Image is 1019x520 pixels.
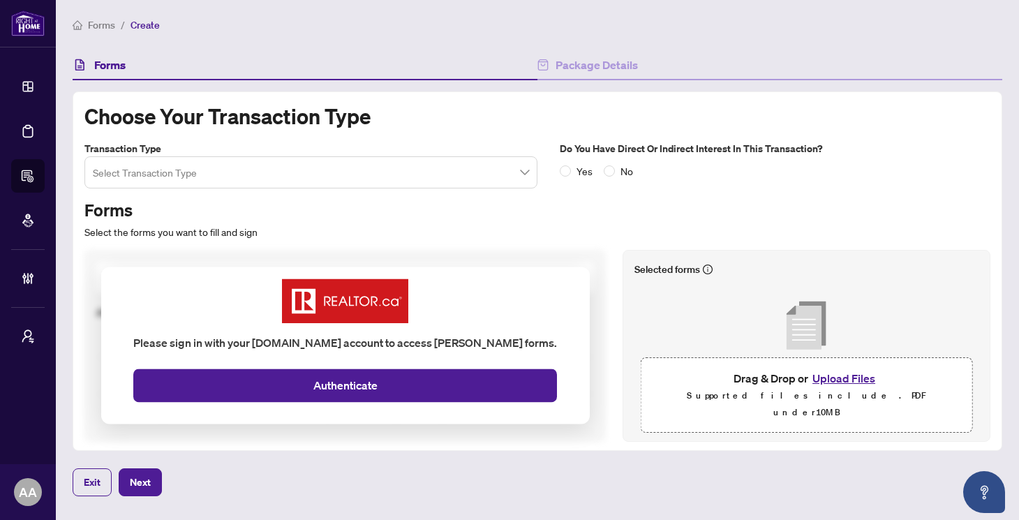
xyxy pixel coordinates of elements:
[84,471,101,493] span: Exit
[672,354,941,371] h4: Add suggested forms or upload your own documents.
[133,369,557,403] button: Authenticate
[94,57,126,73] h4: Forms
[734,369,879,387] span: Drag & Drop or
[121,17,125,33] li: /
[73,468,112,496] button: Exit
[73,20,82,30] span: home
[571,163,598,179] span: Yes
[11,10,45,36] img: logo
[560,141,1013,156] label: Do you have direct or indirect interest in this transaction?
[652,387,961,421] p: Supported files include .PDF under 10 MB
[963,471,1005,513] button: Open asap
[21,329,35,343] span: user-switch
[313,377,378,394] span: Authenticate
[282,279,408,324] img: Realtor.ca Icon
[84,200,990,222] h3: Forms
[130,471,151,493] span: Next
[556,57,638,73] h4: Package Details
[133,335,557,352] p: Please sign in with your [DOMAIN_NAME] account to access [PERSON_NAME] forms.
[703,262,713,277] span: info-circle
[131,19,160,31] span: Create
[84,103,990,130] h1: Choose your transaction type
[19,482,37,502] span: AA
[84,141,537,156] label: Transaction type
[119,468,162,496] button: Next
[615,163,639,179] span: No
[641,358,972,432] span: Drag & Drop orUpload FilesSupported files include .PDF under10MB
[84,225,990,240] p: Select the forms you want to fill and sign
[88,19,115,31] span: Forms
[808,369,879,387] button: Upload Files
[634,262,700,277] h5: Selected forms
